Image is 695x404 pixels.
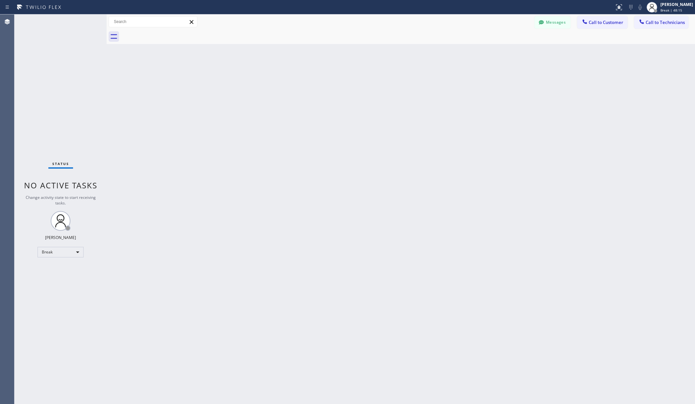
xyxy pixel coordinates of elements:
[634,16,688,29] button: Call to Technicians
[38,247,84,257] div: Break
[646,19,685,25] span: Call to Technicians
[24,180,97,191] span: No active tasks
[589,19,623,25] span: Call to Customer
[534,16,571,29] button: Messages
[660,8,682,12] span: Break | 48:15
[52,161,69,166] span: Status
[26,195,96,206] span: Change activity state to start receiving tasks.
[45,235,76,240] div: [PERSON_NAME]
[660,2,693,7] div: [PERSON_NAME]
[577,16,628,29] button: Call to Customer
[109,16,197,27] input: Search
[635,3,645,12] button: Mute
